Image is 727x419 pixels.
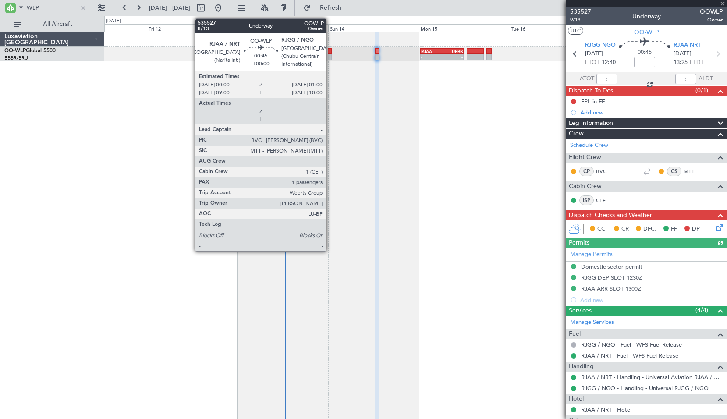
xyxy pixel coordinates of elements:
[569,153,601,163] span: Flight Crew
[569,329,581,339] span: Fuel
[692,225,700,234] span: DP
[442,54,462,60] div: -
[585,50,603,58] span: [DATE]
[4,48,56,53] a: OO-WLPGlobal 5500
[147,24,238,32] div: Fri 12
[581,373,723,381] a: RJAA / NRT - Handling - Universal Aviation RJAA / NRT
[421,54,442,60] div: -
[510,24,600,32] div: Tue 16
[419,24,510,32] div: Mon 15
[299,1,352,15] button: Refresh
[421,49,442,54] div: RJAA
[580,109,723,116] div: Add new
[581,341,682,348] a: RJGG / NGO - Fuel - WFS Fuel Release
[695,86,708,95] span: (0/1)
[569,181,602,192] span: Cabin Crew
[581,406,631,413] a: RJAA / NRT - Hotel
[621,225,629,234] span: CR
[569,394,584,404] span: Hotel
[569,86,613,96] span: Dispatch To-Dos
[442,49,462,54] div: UBBB
[570,141,608,150] a: Schedule Crew
[674,41,701,50] span: RJAA NRT
[569,362,594,372] span: Handling
[581,352,678,359] a: RJAA / NRT - Fuel - WFS Fuel Release
[23,21,92,27] span: All Aircraft
[596,167,616,175] a: BVC
[699,75,713,83] span: ALDT
[585,58,599,67] span: ETOT
[634,28,659,37] span: OO-WLP
[638,48,652,57] span: 00:45
[700,7,723,16] span: OOWLP
[312,5,349,11] span: Refresh
[581,384,709,392] a: RJGG / NGO - Handling - Universal RJGG / NGO
[581,98,605,105] div: FPL in FF
[10,17,95,31] button: All Aircraft
[667,167,681,176] div: CS
[569,118,613,128] span: Leg Information
[570,7,591,16] span: 535527
[579,167,594,176] div: CP
[569,210,652,220] span: Dispatch Checks and Weather
[4,55,28,61] a: EBBR/BRU
[579,195,594,205] div: ISP
[602,58,616,67] span: 12:40
[149,4,190,12] span: [DATE] - [DATE]
[674,50,692,58] span: [DATE]
[568,27,583,35] button: UTC
[585,41,616,50] span: RJGG NGO
[596,196,616,204] a: CEF
[671,225,677,234] span: FP
[597,225,607,234] span: CC,
[328,24,419,32] div: Sun 14
[27,1,77,14] input: A/C (Reg. or Type)
[238,24,328,32] div: Sat 13
[4,48,26,53] span: OO-WLP
[643,225,656,234] span: DFC,
[674,58,688,67] span: 13:25
[580,75,594,83] span: ATOT
[570,16,591,24] span: 9/13
[684,167,703,175] a: MTT
[690,58,704,67] span: ELDT
[106,18,121,25] div: [DATE]
[569,306,592,316] span: Services
[570,318,614,327] a: Manage Services
[695,305,708,315] span: (4/4)
[700,16,723,24] span: Owner
[632,12,661,21] div: Underway
[569,129,584,139] span: Crew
